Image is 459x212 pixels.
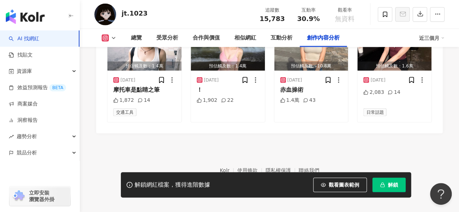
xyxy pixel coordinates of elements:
[197,86,259,94] div: ！
[113,97,134,104] div: 1,872
[303,97,316,104] div: 43
[113,86,176,94] div: 摩托車是點睛之筆
[234,34,256,42] div: 相似網紅
[271,34,292,42] div: 互動分析
[9,100,38,108] a: 商案媒合
[6,9,45,24] img: logo
[120,77,135,83] div: [DATE]
[280,97,299,104] div: 1.4萬
[131,34,142,42] div: 總覽
[372,178,406,192] button: 解鎖
[29,190,54,203] span: 立即安裝 瀏覽器外掛
[122,9,148,18] div: jt.1023
[299,167,319,173] a: 聯絡我們
[388,182,398,188] span: 解鎖
[419,32,444,44] div: 近三個月
[197,97,217,104] div: 1,902
[135,181,210,189] div: 解鎖網紅檔案，獲得進階數據
[329,182,359,188] span: 觀看圖表範例
[258,7,286,14] div: 追蹤數
[138,97,150,104] div: 14
[9,117,38,124] a: 洞察報告
[17,63,32,79] span: 資源庫
[259,15,284,22] span: 15,783
[12,190,26,202] img: chrome extension
[113,108,136,116] span: 交通工具
[9,134,14,139] span: rise
[9,51,33,59] a: 找貼文
[237,167,266,173] a: 使用條款
[287,77,302,83] div: [DATE]
[335,15,355,22] span: 無資料
[280,86,343,94] div: 赤血操術
[313,178,367,192] button: 觀看圖表範例
[9,186,70,206] a: chrome extension立即安裝 瀏覽器外掛
[94,4,116,25] img: KOL Avatar
[388,89,400,96] div: 14
[107,62,181,71] div: 預估觸及數：1.4萬
[221,97,234,104] div: 22
[193,34,220,42] div: 合作與價值
[17,145,37,161] span: 競品分析
[9,84,66,91] a: 效益預測報告BETA
[295,7,322,14] div: 互動率
[307,34,340,42] div: 創作內容分析
[204,77,219,83] div: [DATE]
[274,62,348,71] div: 預估觸及數：10.8萬
[357,62,431,71] div: 預估觸及數：1.6萬
[266,167,299,173] a: 隱私權保護
[370,77,385,83] div: [DATE]
[9,35,39,42] a: searchAI 找網紅
[363,108,386,116] span: 日常話題
[17,128,37,145] span: 趨勢分析
[331,7,358,14] div: 觀看率
[220,167,237,173] a: Kolr
[363,89,384,96] div: 2,083
[297,15,320,22] span: 30.9%
[191,62,265,71] div: 預估觸及數：1.4萬
[156,34,178,42] div: 受眾分析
